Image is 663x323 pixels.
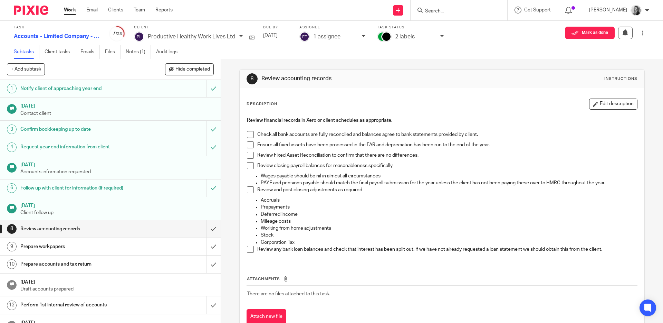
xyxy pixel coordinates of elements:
p: 1 assignee [313,34,340,40]
h1: Review accounting records [20,224,140,234]
span: There are no files attached to this task. [247,292,330,296]
h1: Prepare accounts and tax return [20,259,140,269]
div: 4 [7,142,17,152]
p: Contact client [20,110,214,117]
p: Wages payable should be nil in almost all circumstances [261,173,637,179]
h1: Request year end information from client [20,142,140,152]
h1: Review accounting records [261,75,457,82]
a: Reports [155,7,173,13]
img: svg%3E [134,31,144,42]
input: Search [424,8,487,15]
p: Draft accounts prepared [20,286,214,293]
h1: Follow up with client for information (if required) [20,183,140,193]
p: Check all bank accounts are fully reconciled and balances agree to bank statements provided by cl... [257,131,637,138]
h1: Confirm bookkeeping up to date [20,124,140,135]
label: Assignee [299,25,368,30]
span: Mark as done [582,30,608,35]
img: IMG-0056.JPG [631,5,642,16]
h1: Notify client of approaching year end [20,83,140,94]
p: Prepayments [261,204,637,211]
a: Clients [108,7,123,13]
img: Pixie [14,6,48,15]
a: Emails [80,45,100,59]
button: Hide completed [165,63,214,75]
p: Productive Healthy Work Lives Ltd [148,34,236,40]
small: /23 [116,32,122,36]
button: Edit description [589,99,637,110]
div: 7 [109,29,125,37]
a: Email [86,7,98,13]
p: Accounts information requested [20,168,214,175]
h4: Review financial records in Xero or client schedules as appropriate. [247,117,637,124]
p: Review Fixed Asset Reconciliation to confirm that there are no differences. [257,152,637,159]
h1: Prepare workpapers [20,241,140,252]
p: Description [247,101,277,107]
img: svg%3E [299,31,310,42]
div: 12 [7,301,17,310]
p: Review closing payroll balances for reasonableness specifically [257,162,637,169]
p: Accruals [261,197,637,204]
p: Corporation Tax [261,239,637,246]
a: Subtasks [14,45,39,59]
span: Hide completed [175,67,210,72]
a: Audit logs [156,45,183,59]
p: Ensure all fixed assets have been processed in the FAR and depreciation has been run to the end o... [257,141,637,148]
span: Get Support [524,8,551,12]
span: Attachments [247,277,280,281]
button: Mark as done [565,27,615,39]
div: 8 [7,224,17,234]
a: Notes (1) [126,45,151,59]
button: + Add subtask [7,63,45,75]
a: Files [105,45,121,59]
h1: [DATE] [20,160,214,168]
a: Team [134,7,145,13]
label: Task status [377,25,446,30]
span: [DATE] [263,33,278,38]
div: 9 [7,242,17,251]
p: 2 labels [395,34,415,40]
p: [PERSON_NAME] [589,7,627,13]
h1: [DATE] [20,101,214,110]
p: Review and post closing adjustments as required [257,186,637,193]
div: 8 [247,73,258,84]
div: 6 [7,183,17,193]
p: Stock [261,232,637,239]
a: Client tasks [45,45,75,59]
p: Review any bank loan balances and check that interest has been split out. If we have not already ... [257,246,637,253]
label: Due by [263,25,291,30]
h1: [DATE] [20,201,214,209]
h1: [DATE] [20,277,214,286]
p: Client follow up [20,209,214,216]
label: Task [14,25,100,30]
div: 3 [7,124,17,134]
div: 10 [7,259,17,269]
p: Deferred income [261,211,637,218]
p: Mileage costs [261,218,637,225]
div: 1 [7,84,17,93]
a: Work [64,7,76,13]
div: Instructions [604,76,637,82]
p: Working from home adjustments [261,225,637,232]
label: Client [134,25,254,30]
p: PAYE and pensions payable should match the final payroll submission for the year unless the clien... [261,179,637,186]
h1: Perform 1st internal review of accounts [20,300,140,310]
